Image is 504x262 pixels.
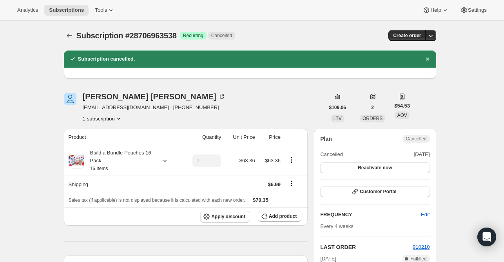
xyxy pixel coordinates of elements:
[17,7,38,13] span: Analytics
[393,32,421,39] span: Create order
[83,93,226,100] div: [PERSON_NAME] [PERSON_NAME]
[320,135,332,143] h2: Plan
[418,5,453,16] button: Help
[320,243,413,251] h2: LAST ORDER
[477,228,496,246] div: Open Intercom Messenger
[258,211,301,222] button: Add product
[90,166,108,171] small: 16 Items
[49,7,84,13] span: Subscriptions
[78,55,135,63] h2: Subscription cancelled.
[269,213,297,219] span: Add product
[410,256,426,262] span: Fulfilled
[394,102,410,110] span: $54.53
[358,165,392,171] span: Reactivate now
[285,156,298,164] button: Product actions
[95,7,107,13] span: Tools
[44,5,89,16] button: Subscriptions
[268,181,281,187] span: $6.99
[76,31,177,40] span: Subscription #28706963538
[397,113,407,118] span: AOV
[320,162,430,173] button: Reactivate now
[406,136,426,142] span: Cancelled
[366,102,379,113] button: 2
[257,129,283,146] th: Price
[329,104,346,111] span: $109.06
[211,32,232,39] span: Cancelled
[371,104,374,111] span: 2
[90,5,120,16] button: Tools
[468,7,487,13] span: Settings
[422,54,433,65] button: Dismiss notification
[13,5,43,16] button: Analytics
[200,211,250,223] button: Apply discount
[83,115,123,122] button: Product actions
[239,158,255,163] span: $63.36
[183,32,203,39] span: Recurring
[413,244,430,250] a: 910210
[64,93,76,105] span: Isaura Chavira
[64,129,182,146] th: Product
[388,30,426,41] button: Create order
[83,104,226,111] span: [EMAIL_ADDRESS][DOMAIN_NAME] · [PHONE_NUMBER]
[84,149,155,172] div: Build a Bundle Pouches 16 Pack
[363,116,383,121] span: ORDERS
[265,158,281,163] span: $63.36
[334,116,342,121] span: LTV
[320,211,421,219] h2: FREQUENCY
[223,129,257,146] th: Unit Price
[360,188,396,195] span: Customer Portal
[320,186,430,197] button: Customer Portal
[320,151,343,158] span: Cancelled
[413,243,430,251] button: 910210
[430,7,441,13] span: Help
[325,102,351,113] button: $109.06
[421,211,430,219] span: Edit
[416,208,434,221] button: Edit
[64,30,75,41] button: Subscriptions
[414,151,430,158] span: [DATE]
[64,176,182,193] th: Shipping
[253,197,268,203] span: $70.35
[181,129,223,146] th: Quantity
[455,5,491,16] button: Settings
[320,223,354,229] span: Every 4 weeks
[285,179,298,188] button: Shipping actions
[211,214,245,220] span: Apply discount
[69,197,245,203] span: Sales tax (if applicable) is not displayed because it is calculated with each new order.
